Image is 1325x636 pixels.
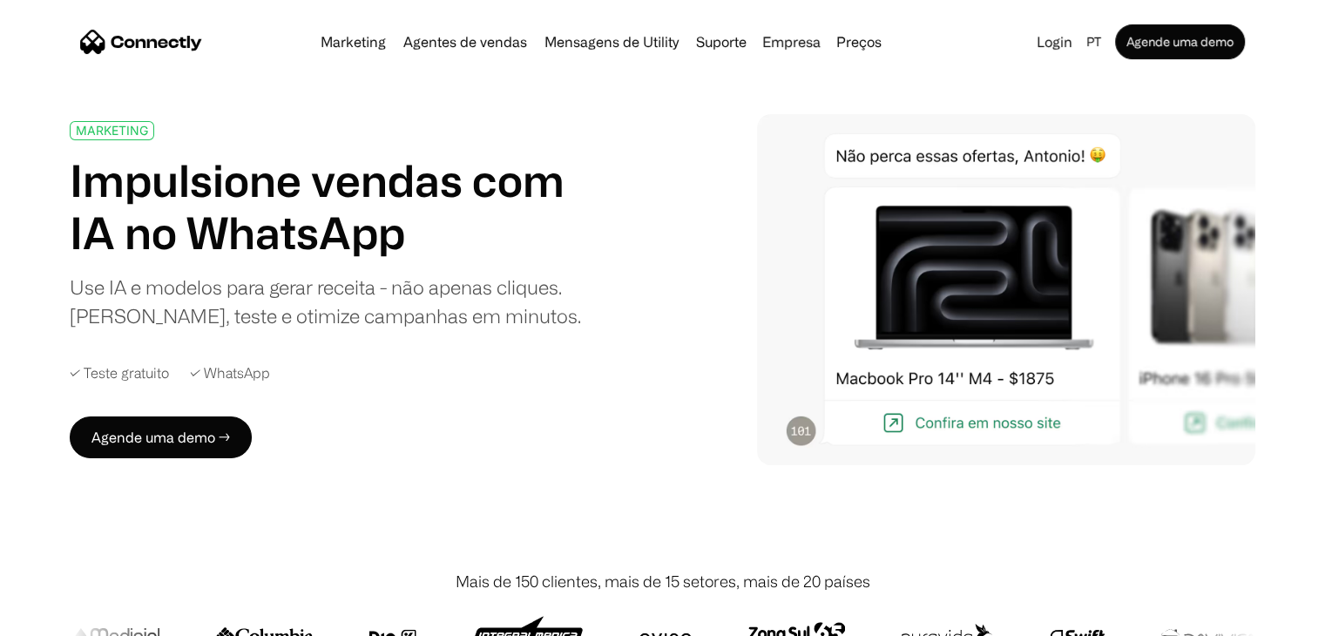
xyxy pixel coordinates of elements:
a: Login [1030,30,1079,54]
a: Mensagens de Utility [537,35,686,49]
a: Preços [829,35,889,49]
div: ✓ WhatsApp [190,365,270,382]
a: Marketing [314,35,393,49]
a: Agende uma demo [1115,24,1245,59]
a: Suporte [689,35,754,49]
div: pt [1086,30,1101,54]
a: Agende uma demo → [70,416,252,458]
div: ✓ Teste gratuito [70,365,169,382]
ul: Language list [35,606,105,630]
a: Agentes de vendas [396,35,534,49]
aside: Language selected: Português (Brasil) [17,604,105,630]
h1: Impulsione vendas com IA no WhatsApp [70,154,608,259]
div: MARKETING [76,124,148,137]
div: Empresa [757,30,826,54]
a: home [80,29,202,55]
div: Use IA e modelos para gerar receita - não apenas cliques. [PERSON_NAME], teste e otimize campanha... [70,273,608,330]
div: Mais de 150 clientes, mais de 15 setores, mais de 20 países [456,570,870,593]
div: pt [1079,30,1112,54]
div: Empresa [762,30,821,54]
